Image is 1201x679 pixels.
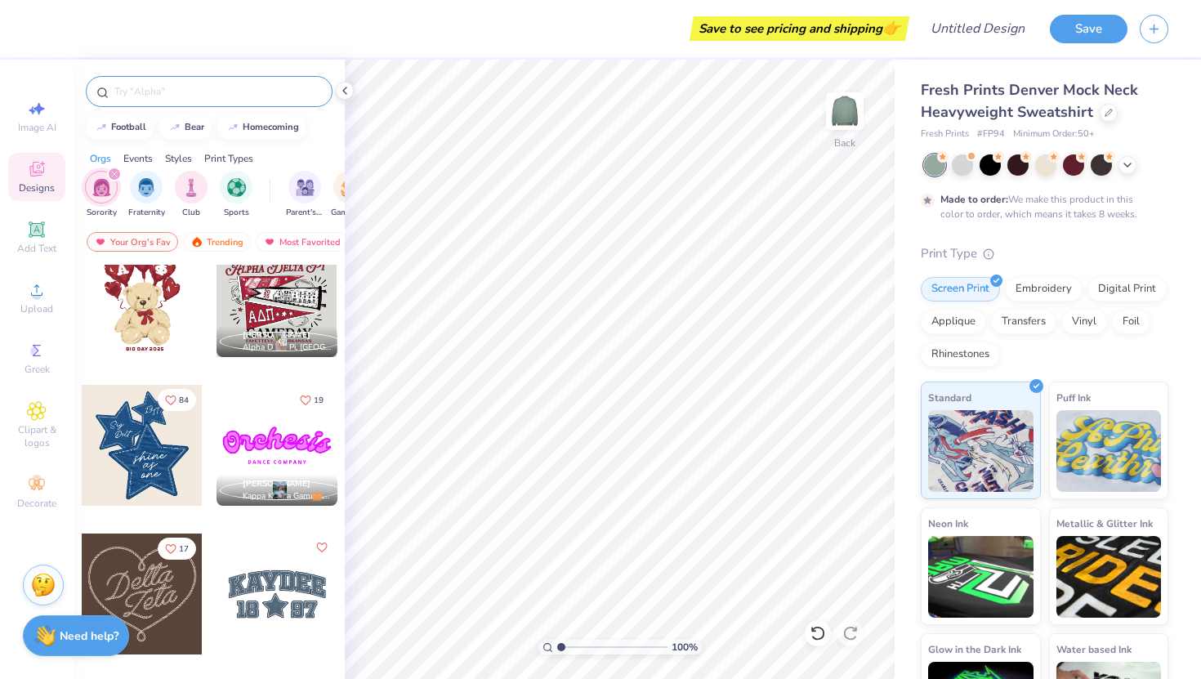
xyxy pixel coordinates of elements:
strong: Made to order: [940,193,1008,206]
div: Embroidery [1005,277,1083,302]
span: Alpha Delta Pi, [GEOGRAPHIC_DATA][US_STATE] at [GEOGRAPHIC_DATA] [243,342,331,354]
div: Foil [1112,310,1150,334]
div: football [111,123,146,132]
img: Sports Image [227,178,246,197]
button: Like [158,389,196,411]
img: most_fav.gif [263,236,276,248]
img: Sorority Image [92,178,111,197]
div: We make this product in this color to order, which means it takes 8 weeks. [940,192,1141,221]
div: Transfers [991,310,1056,334]
button: homecoming [217,115,306,140]
span: Fresh Prints [921,127,969,141]
span: Club [182,207,200,219]
button: filter button [85,171,118,219]
span: Fraternity [128,207,165,219]
span: Fresh Prints Denver Mock Neck Heavyweight Sweatshirt [921,80,1138,122]
span: 👉 [882,18,900,38]
img: trending.gif [190,236,203,248]
span: Upload [20,302,53,315]
button: filter button [331,171,368,219]
button: filter button [175,171,208,219]
div: Screen Print [921,277,1000,302]
img: Fraternity Image [137,178,155,197]
span: Sorority [87,207,117,219]
span: Image AI [18,121,56,134]
div: Back [834,136,855,150]
img: Game Day Image [341,178,359,197]
div: Print Types [204,151,253,166]
div: filter for Game Day [331,171,368,219]
button: Like [312,538,332,557]
span: 17 [179,545,189,553]
button: football [86,115,154,140]
div: filter for Parent's Weekend [286,171,324,219]
span: Add Text [17,242,56,255]
span: Designs [19,181,55,194]
button: filter button [128,171,165,219]
span: Water based Ink [1056,641,1132,658]
span: [PERSON_NAME] [243,329,310,341]
div: homecoming [243,123,299,132]
input: Try "Alpha" [113,83,322,100]
span: Glow in the Dark Ink [928,641,1021,658]
div: Styles [165,151,192,166]
button: Like [292,389,331,411]
span: 19 [314,396,324,404]
img: Parent's Weekend Image [296,178,315,197]
div: Rhinestones [921,342,1000,367]
span: Game Day [331,207,368,219]
button: filter button [286,171,324,219]
span: 100 % [672,640,698,654]
span: Decorate [17,497,56,510]
img: trend_line.gif [95,123,108,132]
img: Puff Ink [1056,410,1162,492]
img: Metallic & Glitter Ink [1056,536,1162,618]
span: Standard [928,389,971,406]
div: Digital Print [1087,277,1167,302]
img: Club Image [182,178,200,197]
button: Like [158,538,196,560]
button: bear [159,115,212,140]
img: most_fav.gif [94,236,107,248]
div: Save to see pricing and shipping [694,16,905,41]
span: Minimum Order: 50 + [1013,127,1095,141]
span: Greek [25,363,50,376]
img: Neon Ink [928,536,1034,618]
img: trend_line.gif [226,123,239,132]
img: trend_line.gif [168,123,181,132]
div: Events [123,151,153,166]
div: filter for Fraternity [128,171,165,219]
span: [PERSON_NAME] [243,478,310,489]
input: Untitled Design [917,12,1038,45]
span: 84 [179,396,189,404]
span: Metallic & Glitter Ink [1056,515,1153,532]
span: # FP94 [977,127,1005,141]
div: Your Org's Fav [87,232,178,252]
span: Parent's Weekend [286,207,324,219]
button: Save [1050,15,1127,43]
img: Standard [928,410,1034,492]
div: filter for Club [175,171,208,219]
div: filter for Sports [220,171,252,219]
div: Trending [183,232,251,252]
span: Neon Ink [928,515,968,532]
span: Clipart & logos [8,423,65,449]
span: Kappa Kappa Gamma, [GEOGRAPHIC_DATA][US_STATE] [243,490,331,503]
div: Vinyl [1061,310,1107,334]
div: Orgs [90,151,111,166]
div: Print Type [921,244,1168,263]
div: Applique [921,310,986,334]
strong: Need help? [60,628,118,644]
span: Sports [224,207,249,219]
div: filter for Sorority [85,171,118,219]
button: filter button [220,171,252,219]
span: Puff Ink [1056,389,1091,406]
img: Back [828,95,861,127]
div: bear [185,123,204,132]
div: Most Favorited [256,232,348,252]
